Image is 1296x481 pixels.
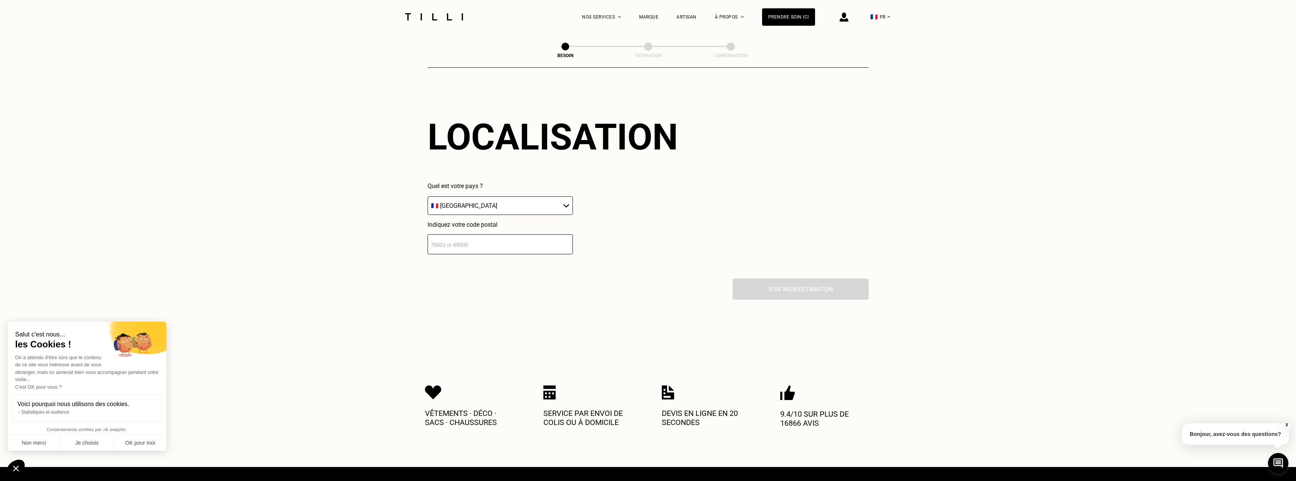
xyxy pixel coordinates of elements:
[425,409,516,427] p: Vêtements · Déco · Sacs · Chaussures
[425,385,442,400] img: Icon
[639,14,658,20] a: Marque
[428,221,573,228] p: Indiquez votre code postal
[741,16,744,18] img: Menu déroulant à propos
[543,409,634,427] p: Service par envoi de colis ou à domicile
[1182,423,1289,445] p: Bonjour, avez-vous des questions?
[618,16,621,18] img: Menu déroulant
[428,182,573,190] p: Quel est votre pays ?
[428,234,573,254] input: 75001 or 69008
[402,13,466,20] img: Logo du service de couturière Tilli
[780,385,795,400] img: Icon
[428,116,678,158] div: Localisation
[887,16,890,18] img: menu déroulant
[840,12,848,22] img: icône connexion
[762,8,815,26] a: Prendre soin ici
[527,53,603,58] div: Besoin
[693,53,769,58] div: Confirmation
[780,409,871,428] p: 9.4/10 sur plus de 16866 avis
[677,14,697,20] a: Artisan
[662,385,674,400] img: Icon
[870,13,878,20] span: 🇫🇷
[610,53,686,58] div: Estimation
[543,385,556,400] img: Icon
[662,409,753,427] p: Devis en ligne en 20 secondes
[1283,421,1290,429] button: X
